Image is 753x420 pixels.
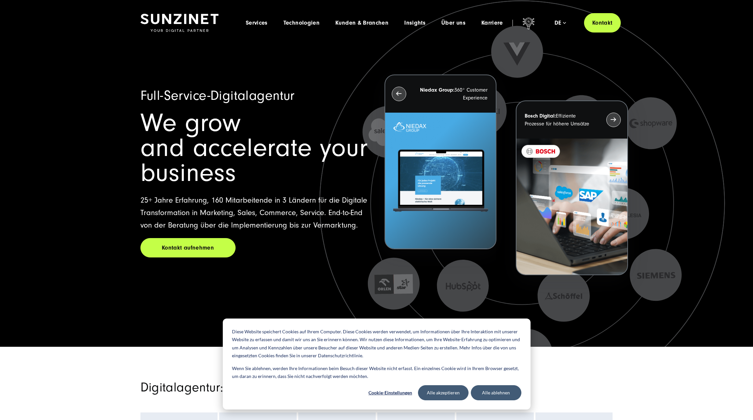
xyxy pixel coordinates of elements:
div: de [554,20,566,26]
strong: Niedax Group: [420,87,454,93]
button: Alle ablehnen [471,385,521,400]
span: We grow and accelerate your business [140,108,368,188]
a: Kontakt aufnehmen [140,238,236,257]
p: Wenn Sie ablehnen, werden Ihre Informationen beim Besuch dieser Website nicht erfasst. Ein einzel... [232,365,521,381]
button: Alle akzeptieren [418,385,469,400]
a: Karriere [481,20,503,26]
p: 25+ Jahre Erfahrung, 160 Mitarbeitende in 3 Ländern für die Digitale Transformation in Marketing,... [140,194,369,232]
span: Full-Service-Digitalagentur [140,88,295,103]
button: Cookie-Einstellungen [365,385,416,400]
button: Bosch Digital:Effiziente Prozesse für höhere Umsätze BOSCH - Kundeprojekt - Digital Transformatio... [516,100,628,276]
a: Services [246,20,268,26]
img: SUNZINET Full Service Digital Agentur [140,14,219,32]
strong: Bosch Digital: [525,113,556,119]
p: Diese Website speichert Cookies auf Ihrem Computer. Diese Cookies werden verwendet, um Informatio... [232,328,521,360]
a: Kontakt [584,13,621,33]
img: Letztes Projekt von Niedax. Ein Laptop auf dem die Niedax Website geöffnet ist, auf blauem Hinter... [385,113,496,249]
h2: Digitalagentur: Unsere Services [140,380,452,395]
img: BOSCH - Kundeprojekt - Digital Transformation Agentur SUNZINET [516,139,627,275]
div: Cookie banner [223,319,531,409]
p: 360° Customer Experience [418,86,488,102]
p: Effiziente Prozesse für höhere Umsätze [525,112,594,128]
a: Kunden & Branchen [335,20,388,26]
a: Über uns [441,20,466,26]
button: Niedax Group:360° Customer Experience Letztes Projekt von Niedax. Ein Laptop auf dem die Niedax W... [385,75,496,250]
a: Insights [404,20,426,26]
a: Technologien [283,20,320,26]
